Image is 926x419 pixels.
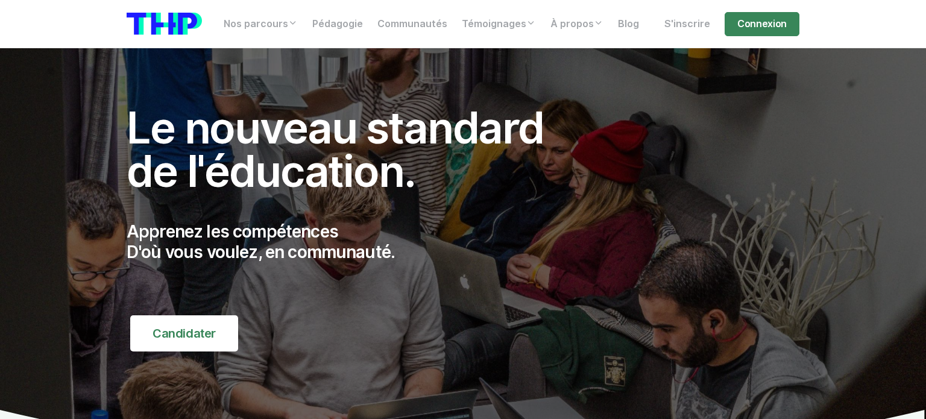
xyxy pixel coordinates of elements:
[370,12,455,36] a: Communautés
[216,12,305,36] a: Nos parcours
[130,315,238,351] a: Candidater
[657,12,717,36] a: S'inscrire
[127,222,570,262] p: Apprenez les compétences D'où vous voulez, en communauté.
[455,12,543,36] a: Témoignages
[725,12,799,36] a: Connexion
[127,106,570,193] h1: Le nouveau standard de l'éducation.
[611,12,646,36] a: Blog
[305,12,370,36] a: Pédagogie
[127,13,202,35] img: logo
[543,12,611,36] a: À propos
